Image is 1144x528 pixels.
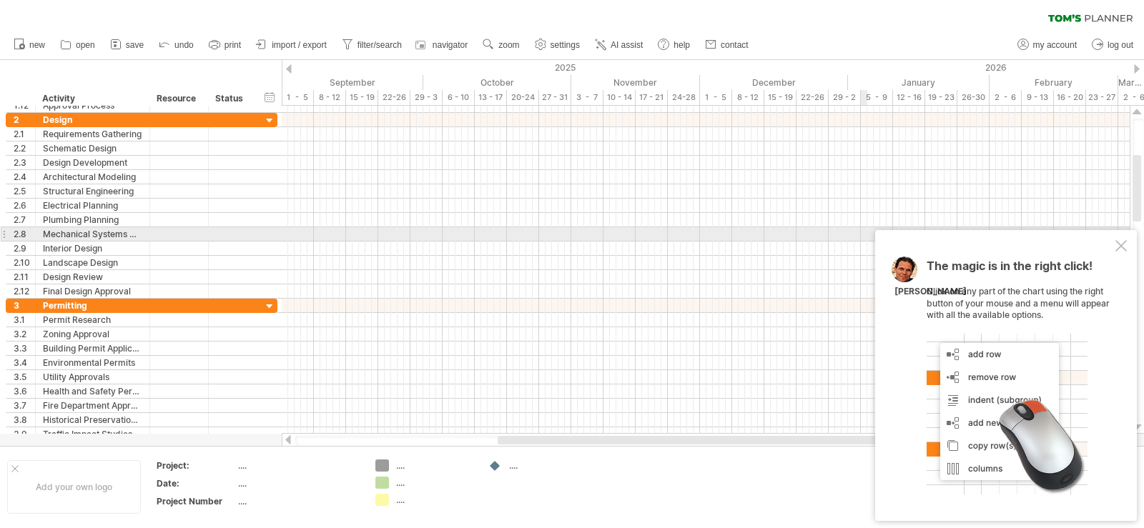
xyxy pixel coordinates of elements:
div: Zoning Approval [43,327,142,341]
div: .... [396,459,474,472]
span: The magic is in the right click! [927,259,1093,280]
div: 22-26 [378,90,410,105]
span: open [76,40,95,50]
div: December 2025 [700,75,848,90]
div: Date: [157,477,235,489]
span: zoom [498,40,519,50]
span: help [674,40,690,50]
span: save [126,40,144,50]
div: 3.2 [14,327,35,341]
div: .... [238,477,358,489]
div: 2.5 [14,184,35,198]
div: Schematic Design [43,141,142,155]
div: 29 - 3 [410,90,443,105]
div: Design [43,113,142,126]
div: October 2025 [423,75,571,90]
div: Electrical Planning [43,199,142,212]
div: 3.3 [14,342,35,355]
div: 12 - 16 [893,90,925,105]
div: 2 - 6 [990,90,1022,105]
div: 19 - 23 [925,90,957,105]
span: print [225,40,241,50]
span: AI assist [611,40,643,50]
a: my account [1014,36,1081,54]
div: Status [215,91,247,106]
div: 27 - 31 [539,90,571,105]
div: Architectural Modeling [43,170,142,184]
span: my account [1033,40,1077,50]
span: undo [174,40,194,50]
a: print [205,36,245,54]
a: help [654,36,694,54]
div: 20-24 [507,90,539,105]
div: Permit Research [43,313,142,327]
a: save [107,36,148,54]
div: 15 - 19 [346,90,378,105]
div: February 2026 [990,75,1118,90]
div: Environmental Permits [43,356,142,369]
div: .... [238,495,358,507]
div: 2.6 [14,199,35,212]
div: Requirements Gathering [43,127,142,141]
div: Interior Design [43,241,142,255]
div: 3.9 [14,427,35,441]
div: 29 - 2 [829,90,861,105]
span: navigator [433,40,468,50]
div: Resource [157,91,200,106]
div: 3.4 [14,356,35,369]
div: 22-26 [797,90,829,105]
span: contact [721,40,749,50]
div: 2.11 [14,270,35,284]
div: Activity [42,91,142,106]
div: 3 [14,299,35,312]
div: 2.1 [14,127,35,141]
div: 3.6 [14,384,35,398]
div: .... [396,494,474,506]
div: 17 - 21 [636,90,668,105]
a: undo [155,36,198,54]
div: 3.8 [14,413,35,427]
span: log out [1108,40,1133,50]
div: Traffic Impact Studies [43,427,142,441]
div: Health and Safety Permits [43,384,142,398]
a: navigator [413,36,472,54]
div: 3 - 7 [571,90,603,105]
span: import / export [272,40,327,50]
div: 26-30 [957,90,990,105]
a: open [56,36,99,54]
div: November 2025 [571,75,700,90]
a: new [10,36,49,54]
div: [PERSON_NAME] [894,286,967,298]
div: 2.3 [14,156,35,169]
div: September 2025 [282,75,423,90]
a: settings [531,36,584,54]
div: Project Number [157,495,235,507]
div: 15 - 19 [764,90,797,105]
div: 1 - 5 [282,90,314,105]
a: AI assist [591,36,647,54]
div: 2.12 [14,284,35,298]
div: 9 - 13 [1022,90,1054,105]
a: contact [701,36,753,54]
div: 8 - 12 [732,90,764,105]
div: 3.5 [14,370,35,384]
div: 3.7 [14,399,35,412]
div: Project: [157,459,235,472]
div: 2 [14,113,35,126]
div: 13 - 17 [475,90,507,105]
div: .... [238,459,358,472]
div: 2.9 [14,241,35,255]
div: 2.10 [14,256,35,269]
div: Final Design Approval [43,284,142,298]
div: 5 - 9 [861,90,893,105]
div: .... [509,459,587,472]
div: Design Development [43,156,142,169]
div: 16 - 20 [1054,90,1086,105]
div: Add your own logo [7,460,141,514]
div: Structural Engineering [43,184,142,198]
div: 2.2 [14,141,35,155]
a: import / export [252,36,331,54]
div: 3.1 [14,313,35,327]
a: log out [1088,36,1138,54]
div: Historical Preservation Approval [43,413,142,427]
